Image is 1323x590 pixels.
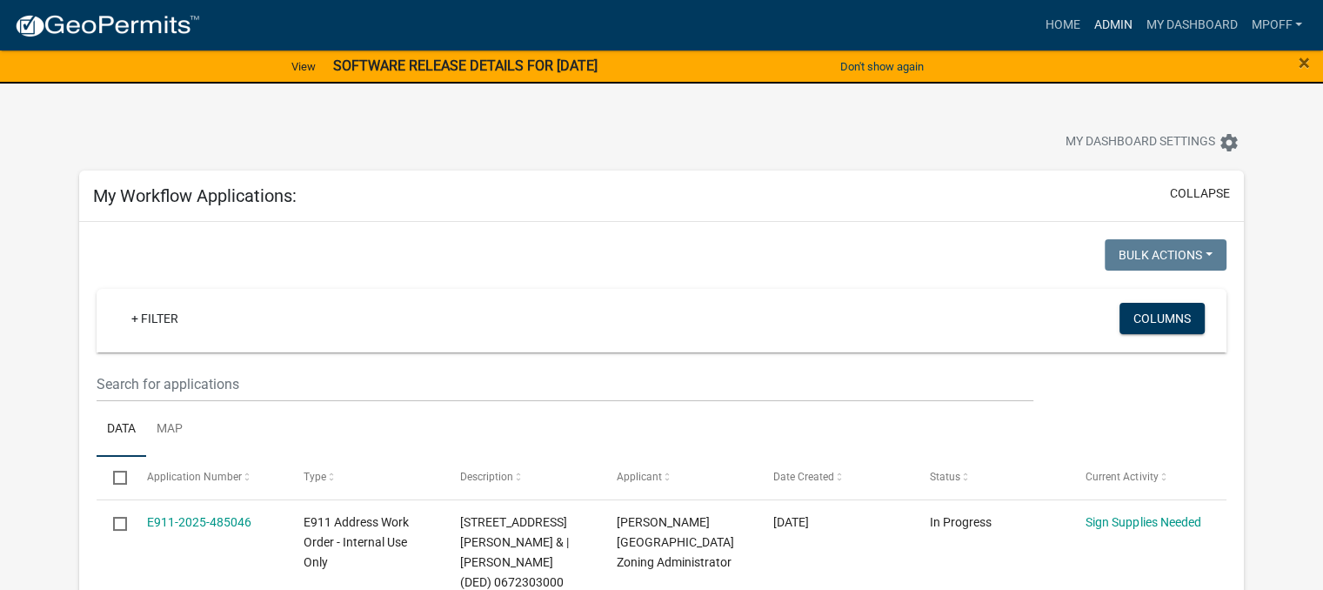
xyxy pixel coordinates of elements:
a: View [284,52,323,81]
datatable-header-cell: Application Number [130,457,286,499]
span: Status [929,471,959,483]
span: My Dashboard Settings [1066,132,1215,153]
span: Current Activity [1086,471,1158,483]
a: Home [1038,9,1086,42]
datatable-header-cell: Select [97,457,130,499]
a: E911-2025-485046 [147,515,251,529]
button: Don't show again [833,52,931,81]
span: Date Created [772,471,833,483]
a: + Filter [117,303,192,334]
button: My Dashboard Settingssettings [1052,125,1253,159]
datatable-header-cell: Current Activity [1069,457,1226,499]
span: Application Number [147,471,242,483]
span: 1755 118th Ave., Knoxville Lovell, Dalton W & | Lovell, Emilie K (DED) 0672303000 [460,515,569,588]
datatable-header-cell: Description [443,457,599,499]
span: E911 Address Work Order - Internal Use Only [304,515,409,569]
input: Search for applications [97,366,1033,402]
button: collapse [1170,184,1230,203]
datatable-header-cell: Applicant [599,457,756,499]
span: Applicant [616,471,661,483]
a: mpoff [1244,9,1309,42]
button: Close [1299,52,1310,73]
span: Melissa Poffenbarger- Marion County Zoning Administrator [616,515,733,569]
datatable-header-cell: Type [286,457,443,499]
i: settings [1219,132,1239,153]
a: Data [97,402,146,458]
strong: SOFTWARE RELEASE DETAILS FOR [DATE] [333,57,598,74]
button: Columns [1119,303,1205,334]
datatable-header-cell: Status [912,457,1069,499]
a: Map [146,402,193,458]
span: Type [304,471,326,483]
datatable-header-cell: Date Created [756,457,912,499]
span: 09/29/2025 [772,515,808,529]
a: My Dashboard [1139,9,1244,42]
span: In Progress [929,515,991,529]
button: Bulk Actions [1105,239,1226,271]
h5: My Workflow Applications: [93,185,297,206]
a: Admin [1086,9,1139,42]
span: × [1299,50,1310,75]
span: Description [460,471,513,483]
a: Sign Supplies Needed [1086,515,1200,529]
